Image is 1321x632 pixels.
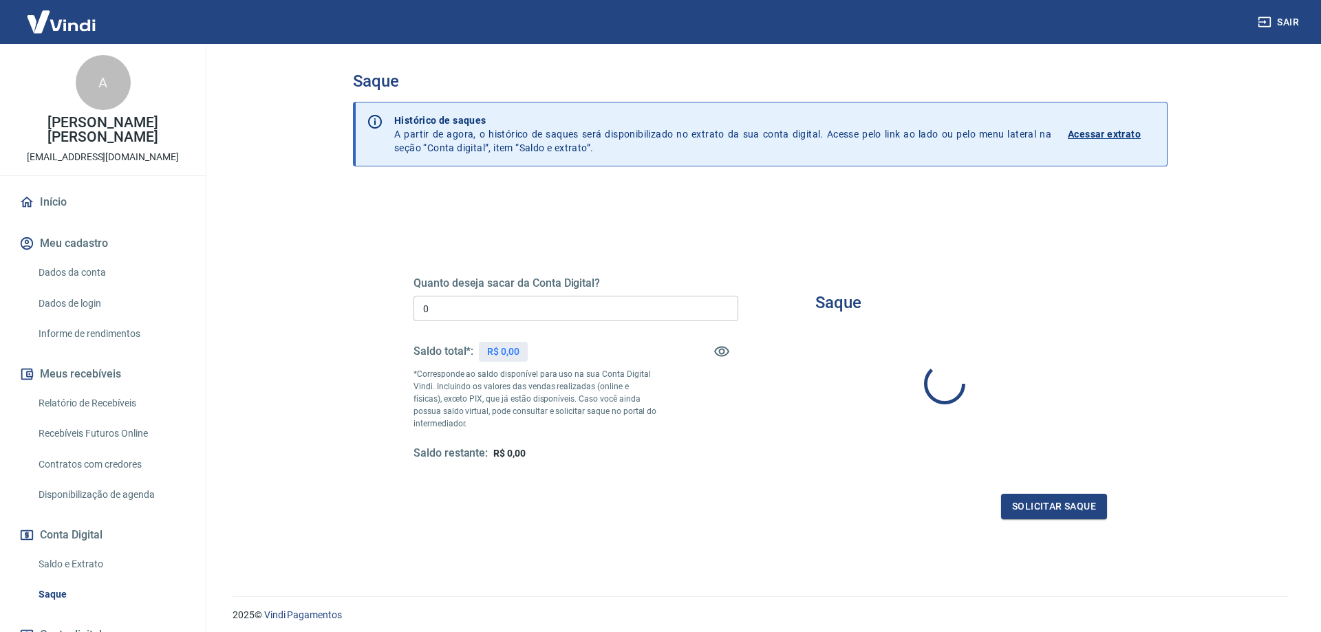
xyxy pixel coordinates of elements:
h5: Quanto deseja sacar da Conta Digital? [414,276,738,290]
a: Recebíveis Futuros Online [33,419,189,448]
button: Solicitar saque [1001,494,1107,519]
a: Dados de login [33,290,189,318]
a: Contratos com credores [33,450,189,479]
p: A partir de agora, o histórico de saques será disponibilizado no extrato da sua conta digital. Ac... [394,113,1051,155]
a: Acessar extrato [1068,113,1156,155]
a: Dados da conta [33,259,189,287]
button: Meus recebíveis [17,359,189,389]
button: Sair [1255,10,1304,35]
h3: Saque [815,293,861,312]
div: A [76,55,131,110]
a: Vindi Pagamentos [264,609,342,620]
p: Acessar extrato [1068,127,1141,141]
a: Relatório de Recebíveis [33,389,189,417]
h5: Saldo restante: [414,446,488,461]
a: Início [17,187,189,217]
a: Informe de rendimentos [33,320,189,348]
p: [PERSON_NAME] [PERSON_NAME] [11,116,195,144]
p: *Corresponde ao saldo disponível para uso na sua Conta Digital Vindi. Incluindo os valores das ve... [414,368,657,430]
a: Disponibilização de agenda [33,481,189,509]
a: Saque [33,580,189,609]
h5: Saldo total*: [414,345,473,358]
a: Saldo e Extrato [33,550,189,578]
p: Histórico de saques [394,113,1051,127]
p: R$ 0,00 [487,345,519,359]
span: R$ 0,00 [493,448,526,459]
button: Conta Digital [17,520,189,550]
p: 2025 © [233,608,1288,622]
button: Meu cadastro [17,228,189,259]
p: [EMAIL_ADDRESS][DOMAIN_NAME] [27,150,179,164]
h3: Saque [353,72,1168,91]
img: Vindi [17,1,106,43]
